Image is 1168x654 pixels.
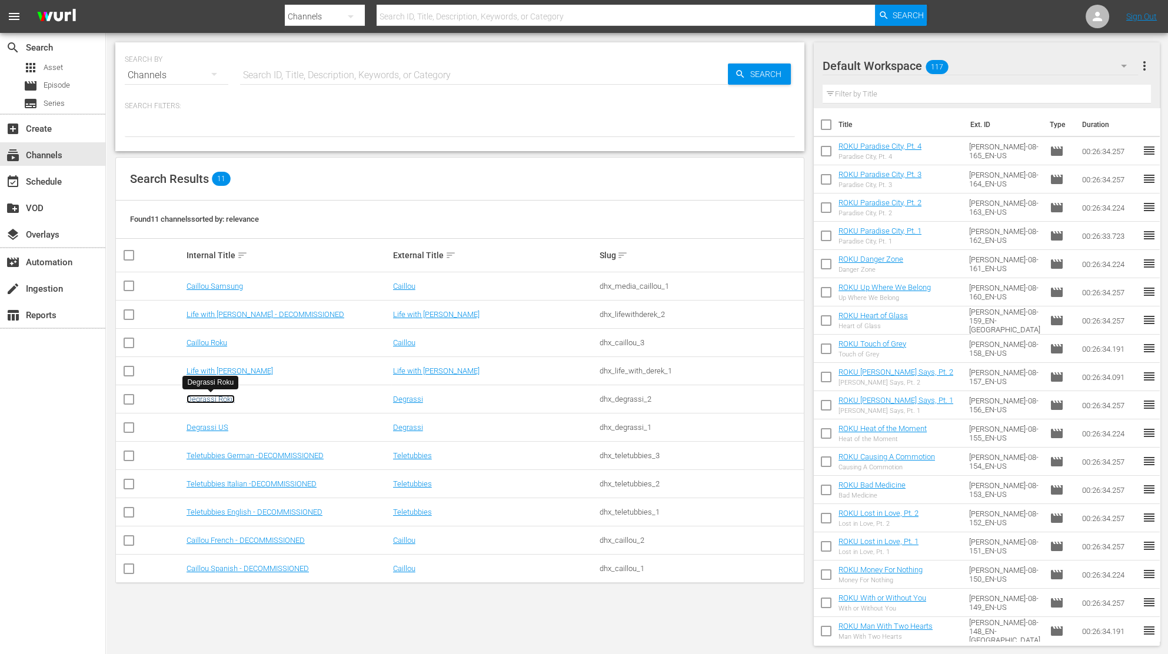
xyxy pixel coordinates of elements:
a: ROKU Touch of Grey [838,339,906,348]
span: Search [746,64,791,85]
span: Overlays [6,228,20,242]
a: Caillou Spanish - DECOMMISSIONED [187,564,309,573]
td: [PERSON_NAME]-08-161_EN-US [964,250,1045,278]
span: reorder [1142,172,1156,186]
th: Ext. ID [963,108,1043,141]
button: Search [728,64,791,85]
div: Causing A Commotion [838,463,935,471]
div: Default Workspace [823,49,1138,82]
div: dhx_degrassi_2 [599,395,802,403]
td: 00:26:34.224 [1077,250,1142,278]
td: [PERSON_NAME]-08-163_EN-US [964,193,1045,222]
span: Episode [1050,426,1064,441]
td: 00:26:34.257 [1077,448,1142,476]
span: VOD [6,201,20,215]
div: dhx_life_with_derek_1 [599,366,802,375]
span: Channels [6,148,20,162]
span: reorder [1142,454,1156,468]
td: [PERSON_NAME]-08-162_EN-US [964,222,1045,250]
a: Life with [PERSON_NAME] - DECOMMISSIONED [187,310,344,319]
a: Teletubbies German -DECOMMISSIONED [187,451,324,460]
span: reorder [1142,200,1156,214]
span: Episode [1050,483,1064,497]
span: sort [617,250,628,261]
span: reorder [1142,426,1156,440]
span: 11 [212,172,231,186]
td: [PERSON_NAME]-08-152_EN-US [964,504,1045,532]
button: Search [875,5,927,26]
td: [PERSON_NAME]-08-165_EN-US [964,137,1045,165]
span: reorder [1142,341,1156,355]
span: Create [6,122,20,136]
span: Search [6,41,20,55]
span: Automation [6,255,20,269]
th: Duration [1075,108,1146,141]
span: Episode [1050,370,1064,384]
img: ans4CAIJ8jUAAAAAAAAAAAAAAAAAAAAAAAAgQb4GAAAAAAAAAAAAAAAAAAAAAAAAJMjXAAAAAAAAAAAAAAAAAAAAAAAAgAT5G... [28,3,85,31]
td: [PERSON_NAME]-08-164_EN-US [964,165,1045,193]
a: ROKU Paradise City, Pt. 1 [838,226,921,235]
div: Degrassi Roku [187,378,234,388]
div: dhx_caillou_2 [599,536,802,545]
span: Episode [1050,539,1064,553]
a: Life with [PERSON_NAME] [393,310,480,319]
span: Asset [44,62,63,74]
a: ROKU [PERSON_NAME] Says, Pt. 1 [838,396,953,405]
a: ROKU [PERSON_NAME] Says, Pt. 2 [838,368,953,376]
td: 00:26:34.257 [1077,532,1142,560]
div: dhx_degrassi_1 [599,423,802,432]
div: dhx_lifewithderek_2 [599,310,802,319]
span: Episode [1050,285,1064,299]
td: [PERSON_NAME]-08-149_EN-US [964,589,1045,617]
td: [PERSON_NAME]-08-154_EN-US [964,448,1045,476]
span: Episode [1050,568,1064,582]
a: ROKU Paradise City, Pt. 4 [838,142,921,151]
div: With or Without You [838,605,926,612]
td: [PERSON_NAME]-08-160_EN-US [964,278,1045,306]
span: sort [445,250,456,261]
td: 00:26:34.257 [1077,589,1142,617]
span: reorder [1142,398,1156,412]
div: Slug [599,248,802,262]
a: ROKU Danger Zone [838,255,903,263]
a: Caillou [393,564,415,573]
span: reorder [1142,567,1156,581]
th: Type [1043,108,1075,141]
a: Teletubbies English - DECOMMISSIONED [187,508,322,516]
a: Degrassi [393,423,423,432]
span: reorder [1142,285,1156,299]
a: ROKU Heat of the Moment [838,424,927,433]
a: Degrassi Roku [187,395,235,403]
div: dhx_teletubbies_1 [599,508,802,516]
div: Paradise City, Pt. 1 [838,238,921,245]
div: dhx_caillou_3 [599,338,802,347]
span: reorder [1142,595,1156,609]
a: ROKU Heart of Glass [838,311,908,320]
button: more_vert [1137,52,1151,80]
a: Caillou [393,536,415,545]
span: Schedule [6,175,20,189]
td: 00:26:34.224 [1077,193,1142,222]
span: Episode [1050,624,1064,638]
span: Episode [1050,511,1064,525]
a: Caillou [393,282,415,291]
span: Episode [1050,229,1064,243]
td: [PERSON_NAME]-08-156_EN-US [964,391,1045,419]
span: Ingestion [6,282,20,296]
a: Teletubbies [393,479,432,488]
span: Series [44,98,65,109]
div: dhx_teletubbies_2 [599,479,802,488]
div: dhx_media_caillou_1 [599,282,802,291]
a: ROKU Causing A Commotion [838,452,935,461]
td: [PERSON_NAME]-08-151_EN-US [964,532,1045,560]
div: External Title [393,248,596,262]
a: Teletubbies [393,508,432,516]
a: Caillou Samsung [187,282,243,291]
span: Found 11 channels sorted by: relevance [130,215,259,223]
td: 00:26:34.224 [1077,560,1142,589]
span: Episode [1050,398,1064,412]
span: reorder [1142,313,1156,327]
div: Heart of Glass [838,322,908,330]
div: Paradise City, Pt. 2 [838,209,921,217]
td: [PERSON_NAME]-08-150_EN-US [964,560,1045,589]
